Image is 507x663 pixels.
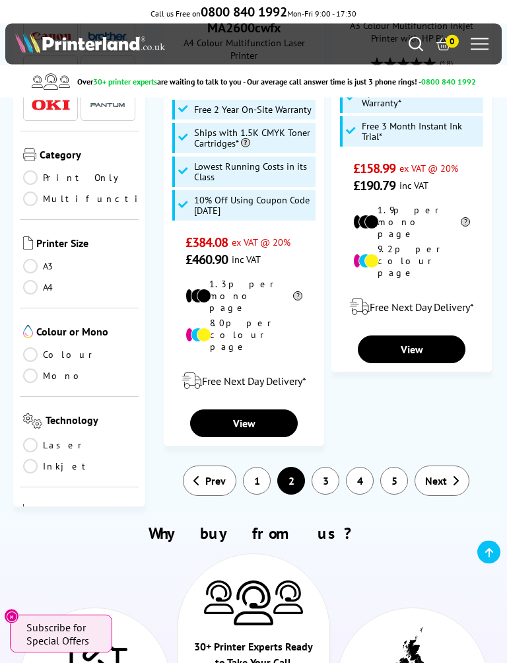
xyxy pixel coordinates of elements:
[243,77,476,87] span: - Our average call answer time is just 3 phone rings! -
[15,32,253,56] a: Printerland Logo
[23,281,135,295] a: A4
[358,336,465,364] a: View
[23,237,33,250] img: Printer Size
[425,475,447,488] span: Next
[23,414,42,429] img: Technology
[23,348,135,363] a: Colour
[273,581,303,615] img: Printer Experts
[183,466,236,497] a: Prev
[415,466,469,497] a: Next
[186,234,228,252] span: £384.08
[23,438,135,453] a: Laser
[40,149,135,164] span: Category
[194,105,312,116] span: Free 2 Year On-Site Warranty
[201,9,287,18] a: 0800 840 1992
[399,162,458,175] span: ex VAT @ 20%
[23,505,39,518] img: Running Costs
[353,178,396,195] span: £190.79
[194,195,312,217] span: 10% Off Using Coupon Code [DATE]
[353,160,396,178] span: £158.99
[15,524,492,544] h2: Why buy from us?
[4,609,19,624] button: Close
[232,236,290,249] span: ex VAT @ 20%
[23,460,135,474] a: Inkjet
[204,581,234,615] img: Printer Experts
[186,279,302,314] li: 1.3p per mono page
[399,180,428,192] span: inc VAT
[380,468,408,495] a: 5
[312,468,339,495] a: 3
[190,410,298,438] a: View
[346,468,374,495] a: 4
[243,468,271,495] a: 1
[194,128,312,149] span: Ships with 1.5K CMYK Toner Cartridges*
[362,122,480,143] span: Free 3 Month Instant Ink Trial*
[42,505,135,521] span: Running Costs
[23,171,135,186] a: Print Only
[186,318,302,353] li: 8.0p per colour page
[234,581,273,627] img: Printer Experts
[26,621,99,647] span: Subscribe for Special Offers
[409,37,423,52] a: Search
[36,237,135,253] span: Printer Size
[23,260,135,274] a: A3
[446,35,459,48] span: 0
[31,100,71,112] img: OKI
[353,244,470,279] li: 9.2p per colour page
[171,363,318,400] div: modal_delivery
[23,326,33,339] img: Colour or Mono
[93,77,157,87] span: 30+ printer experts
[186,252,228,269] span: £460.90
[23,149,36,162] img: Category
[232,254,261,266] span: inc VAT
[88,98,127,114] img: Pantum
[31,98,71,114] a: OKI
[353,205,470,240] li: 1.9p per mono page
[205,475,226,488] span: Prev
[23,369,135,384] a: Mono
[339,289,485,326] div: modal_delivery
[46,414,135,432] span: Technology
[201,3,287,20] b: 0800 840 1992
[194,162,312,183] span: Lowest Running Costs in its Class
[421,77,476,87] span: 0800 840 1992
[77,77,241,87] span: Over are waiting to talk to you
[362,88,480,109] span: Up to 3 Years Extended Warranty*
[15,32,165,53] img: Printerland Logo
[23,192,167,207] a: Multifunction
[36,326,135,341] span: Colour or Mono
[436,37,451,52] a: 0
